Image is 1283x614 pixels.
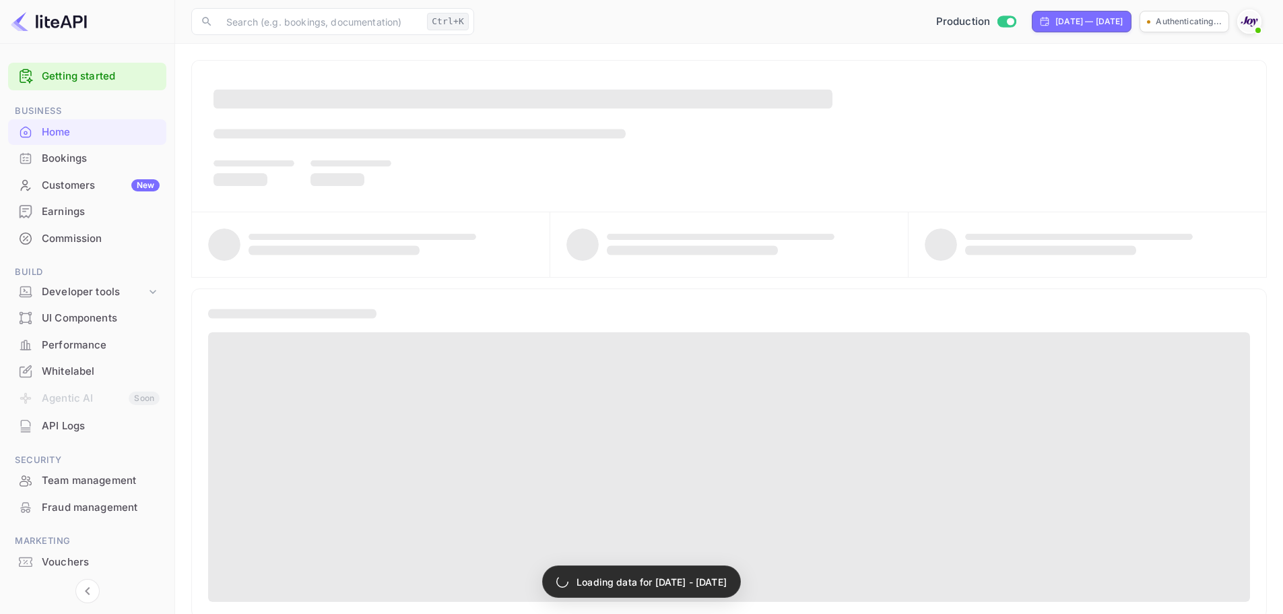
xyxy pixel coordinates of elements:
[577,575,727,589] p: Loading data for [DATE] - [DATE]
[42,125,160,140] div: Home
[8,63,166,90] div: Getting started
[8,359,166,383] a: Whitelabel
[42,178,160,193] div: Customers
[8,332,166,357] a: Performance
[42,364,160,379] div: Whitelabel
[8,199,166,225] div: Earnings
[11,11,87,32] img: LiteAPI logo
[8,173,166,197] a: CustomersNew
[931,14,1022,30] div: Switch to Sandbox mode
[8,413,166,439] div: API Logs
[42,204,160,220] div: Earnings
[8,495,166,521] div: Fraud management
[131,179,160,191] div: New
[8,104,166,119] span: Business
[8,305,166,330] a: UI Components
[42,284,146,300] div: Developer tools
[8,305,166,332] div: UI Components
[8,173,166,199] div: CustomersNew
[8,199,166,224] a: Earnings
[42,311,160,326] div: UI Components
[1055,16,1123,28] div: [DATE] — [DATE]
[8,359,166,385] div: Whitelabel
[8,534,166,549] span: Marketing
[8,119,166,146] div: Home
[8,226,166,251] a: Commission
[42,151,160,166] div: Bookings
[8,332,166,359] div: Performance
[8,468,166,494] div: Team management
[1156,16,1222,28] p: Authenticating...
[1032,11,1131,32] div: Click to change the date range period
[8,549,166,576] div: Vouchers
[42,555,160,570] div: Vouchers
[75,579,100,603] button: Collapse navigation
[8,495,166,520] a: Fraud management
[8,280,166,304] div: Developer tools
[1239,11,1260,32] img: With Joy
[42,231,160,247] div: Commission
[427,13,469,30] div: Ctrl+K
[936,14,991,30] span: Production
[42,69,160,84] a: Getting started
[8,146,166,172] div: Bookings
[8,549,166,574] a: Vouchers
[8,119,166,144] a: Home
[8,468,166,493] a: Team management
[218,8,422,35] input: Search (e.g. bookings, documentation)
[8,413,166,438] a: API Logs
[8,226,166,252] div: Commission
[42,419,160,434] div: API Logs
[42,338,160,353] div: Performance
[8,146,166,171] a: Bookings
[8,265,166,280] span: Build
[42,500,160,516] div: Fraud management
[8,453,166,468] span: Security
[42,473,160,489] div: Team management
